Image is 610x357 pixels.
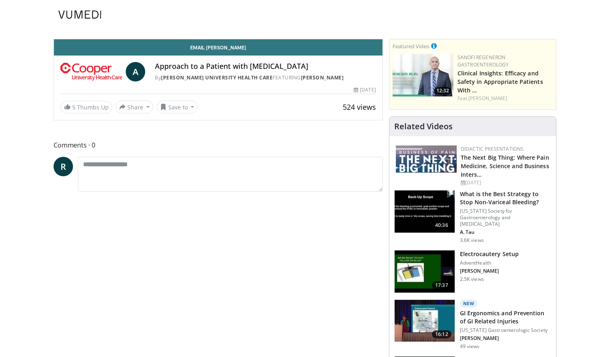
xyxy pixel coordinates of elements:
[396,145,457,173] img: 44f54e11-6613-45d7-904c-e6fd40030585.png.150x105_q85_autocrop_double_scale_upscale_version-0.2.png
[354,86,376,94] div: [DATE]
[161,74,273,81] a: [PERSON_NAME] University Health Care
[432,330,451,338] span: 16:12
[394,299,551,350] a: 16:12 New GI Ergonomics and Prevention of GI Related Injuries [US_STATE] Gastroenterologic Societ...
[461,154,549,178] a: The Next Big Thing: Where Pain Medicine, Science and Business Inters…
[461,145,550,153] div: Didactic Presentations
[116,100,153,113] button: Share
[301,74,344,81] a: [PERSON_NAME]
[343,102,376,112] span: 524 views
[431,41,437,50] a: This is paid for by Sanofi Regeneron Gastroenterology
[460,343,480,350] p: 49 views
[155,74,376,81] div: By FEATURING
[468,95,507,102] a: [PERSON_NAME]
[432,281,451,289] span: 17:37
[460,208,551,227] p: [US_STATE] Society for Gastroenterology and [MEDICAL_DATA]
[126,62,145,81] a: A
[395,300,455,342] img: 9efd10bf-042d-4505-889f-731c0a672b10.150x105_q85_crop-smart_upscale.jpg
[54,140,383,150] span: Comments 0
[393,54,453,96] img: bf9ce42c-6823-4735-9d6f-bc9dbebbcf2c.png.150x105_q85_crop-smart_upscale.jpg
[54,157,73,176] a: R
[460,276,484,282] p: 2.5K views
[60,101,112,113] a: 5 Thumbs Up
[457,68,553,94] h3: Clinical Insights: Efficacy and Safety in Appropriate Patients With EoE
[460,309,551,325] h3: GI Ergonomics and Prevention of GI Related Injuries
[457,95,553,102] div: Feat.
[460,335,551,342] p: Shreya Narayanan
[60,62,122,81] img: Cooper University Health Care
[460,250,519,258] h3: Electrocautery Setup
[460,260,519,266] p: AdventHealth
[460,327,551,333] p: [US_STATE] Gastroenterologic Society
[58,11,101,19] img: VuMedi Logo
[394,122,453,131] h4: Related Videos
[395,250,455,293] img: fad971be-1e1b-4bee-8d31-3c0c22ccf592.150x105_q85_crop-smart_upscale.jpg
[460,229,551,235] p: Andy Tau
[157,100,198,113] button: Save to
[457,69,543,94] a: Clinical Insights: Efficacy and Safety in Appropriate Patients With …
[434,87,451,94] span: 12:32
[394,190,551,244] a: 40:36 What is the Best Strategy to Stop Non-Variceal Bleeding? [US_STATE] Society for Gastroenter...
[393,43,430,50] small: Featured Video
[395,190,455,233] img: e6626c8c-8213-4553-a5ed-5161c846d23b.150x105_q85_crop-smart_upscale.jpg
[461,179,550,186] div: [DATE]
[394,250,551,293] a: 17:37 Electrocautery Setup AdventHealth [PERSON_NAME] 2.5K views
[460,190,551,206] h3: What is the Best Strategy to Stop Non-Variceal Bleeding?
[457,54,509,68] a: Sanofi Regeneron Gastroenterology
[460,268,519,274] p: Pushpak Taunk
[460,299,478,308] p: New
[461,153,550,178] h2: The Next Big Thing: Where Pain Medicine, Science and Business Intersect
[155,62,376,71] h4: Approach to a Patient with [MEDICAL_DATA]
[54,39,382,56] a: Email [PERSON_NAME]
[393,54,453,96] a: 12:32
[72,103,75,111] span: 5
[460,237,484,244] p: 3.6K views
[432,221,451,229] span: 40:36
